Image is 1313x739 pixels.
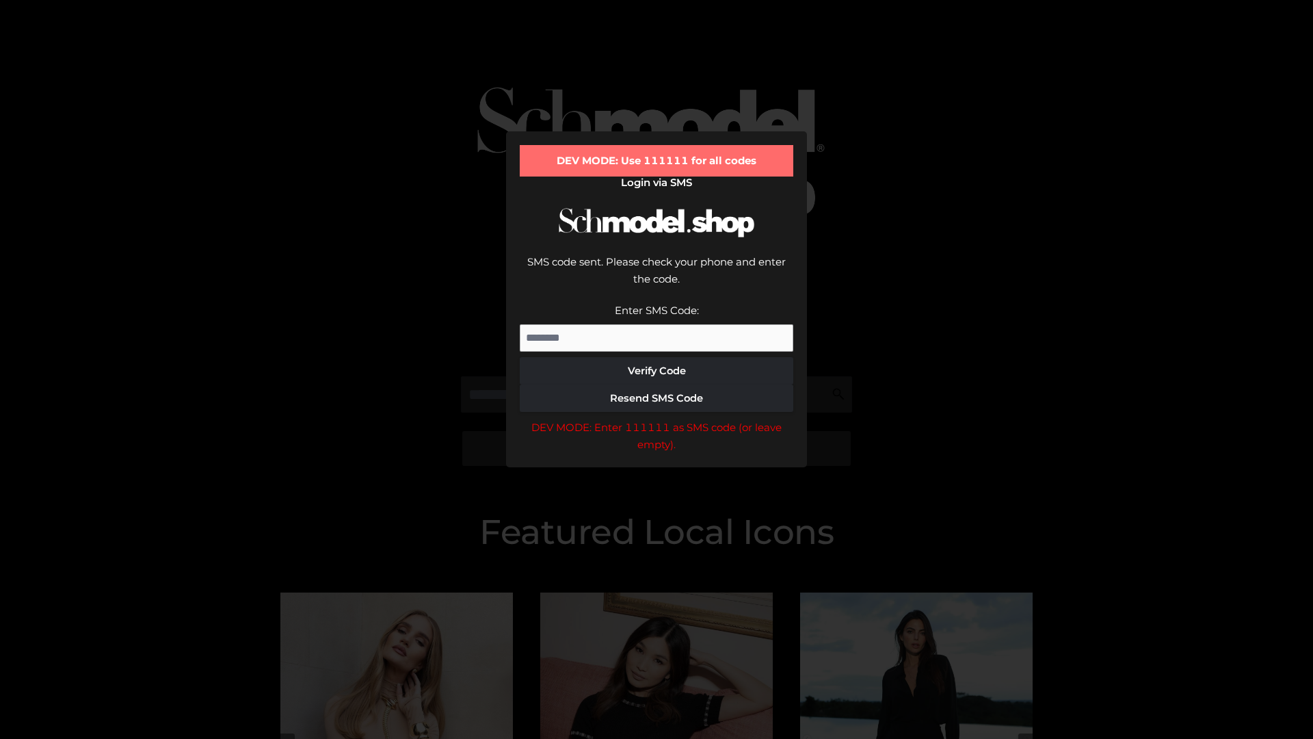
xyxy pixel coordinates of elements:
[520,253,793,302] div: SMS code sent. Please check your phone and enter the code.
[520,145,793,177] div: DEV MODE: Use 111111 for all codes
[520,385,793,412] button: Resend SMS Code
[554,196,759,250] img: Schmodel Logo
[520,419,793,454] div: DEV MODE: Enter 111111 as SMS code (or leave empty).
[520,177,793,189] h2: Login via SMS
[615,304,699,317] label: Enter SMS Code:
[520,357,793,385] button: Verify Code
